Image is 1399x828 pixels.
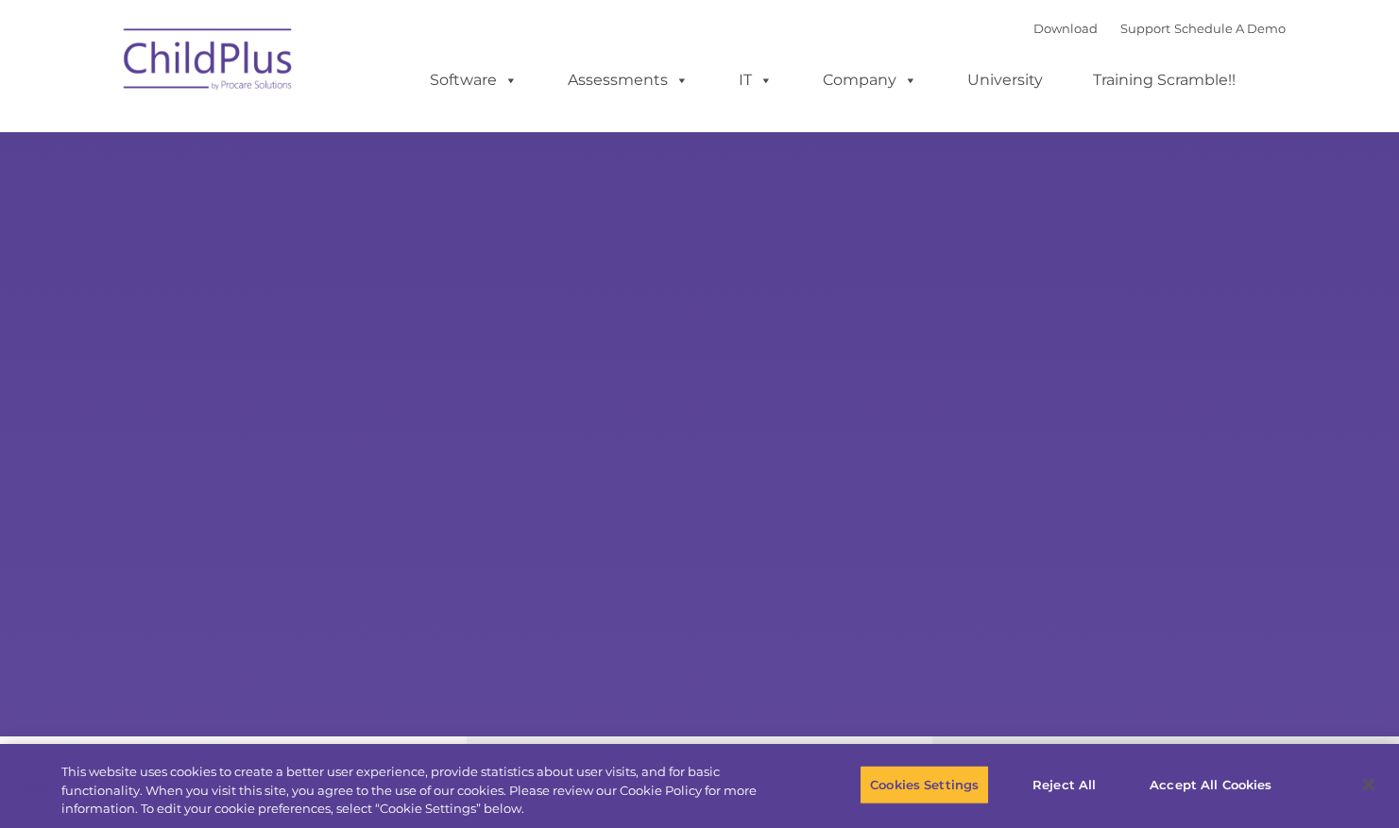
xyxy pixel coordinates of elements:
a: Software [411,61,537,99]
a: Training Scramble!! [1074,61,1254,99]
img: ChildPlus by Procare Solutions [114,15,303,110]
a: Support [1120,21,1170,36]
button: Reject All [1005,765,1123,804]
a: Company [804,61,936,99]
a: Download [1033,21,1098,36]
a: University [948,61,1062,99]
div: This website uses cookies to create a better user experience, provide statistics about user visit... [61,763,770,819]
a: IT [720,61,792,99]
button: Cookies Settings [860,765,989,804]
a: Assessments [549,61,708,99]
button: Close [1348,764,1390,805]
button: Accept All Cookies [1139,765,1282,804]
font: | [1033,21,1286,36]
a: Schedule A Demo [1174,21,1286,36]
